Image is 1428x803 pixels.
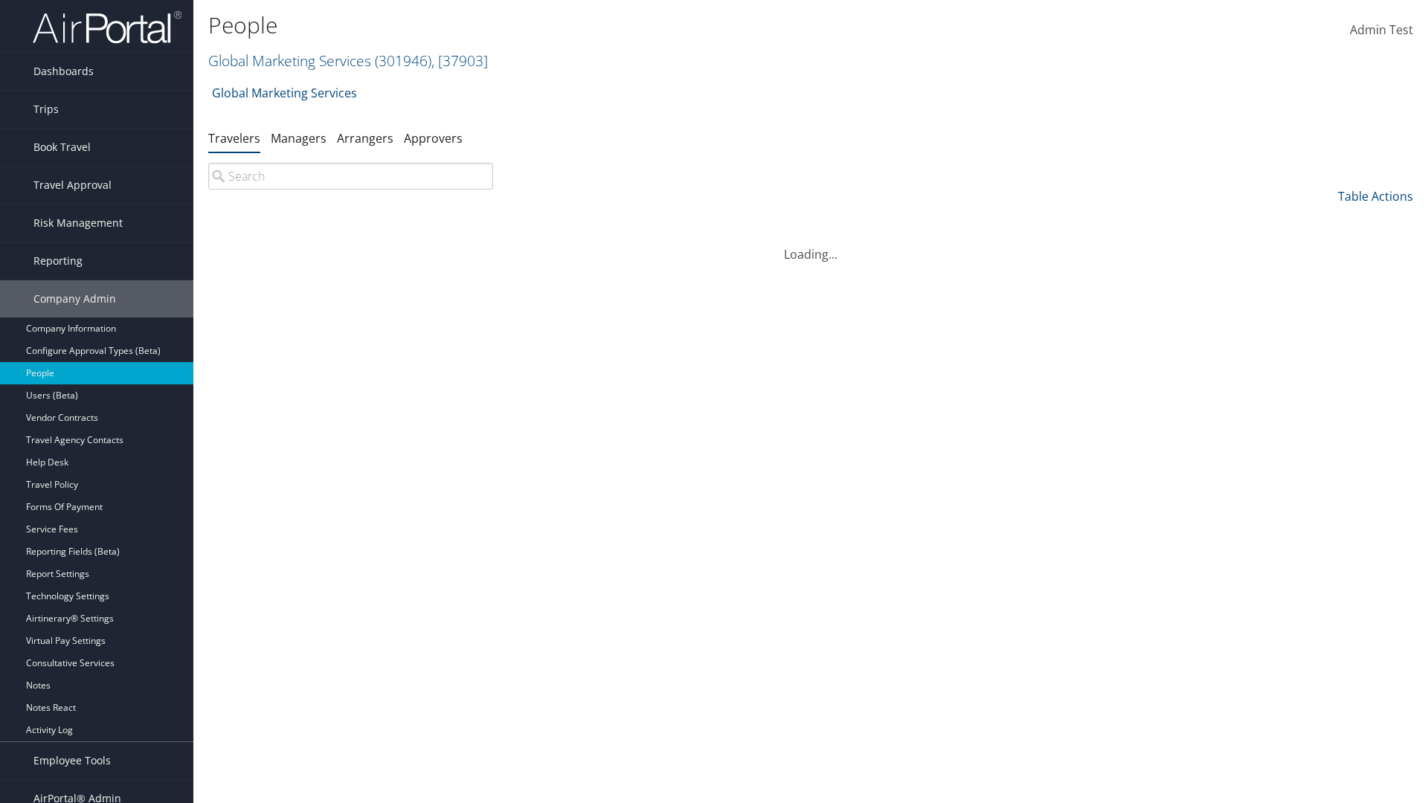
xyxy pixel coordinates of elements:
a: Managers [271,130,327,146]
span: , [ 37903 ] [431,51,488,71]
span: Dashboards [33,53,94,90]
div: Loading... [208,228,1413,263]
img: airportal-logo.png [33,10,181,45]
span: Book Travel [33,129,91,166]
span: Reporting [33,242,83,280]
span: Risk Management [33,204,123,242]
input: Search [208,163,493,190]
span: Company Admin [33,280,116,317]
a: Travelers [208,130,260,146]
a: Global Marketing Services [212,78,357,108]
h1: People [208,10,1011,41]
a: Admin Test [1350,7,1413,54]
span: Trips [33,91,59,128]
a: Arrangers [337,130,393,146]
span: Admin Test [1350,22,1413,38]
a: Global Marketing Services [208,51,488,71]
span: Employee Tools [33,742,111,779]
span: Travel Approval [33,167,112,204]
span: ( 301946 ) [375,51,431,71]
a: Approvers [404,130,463,146]
a: Table Actions [1338,188,1413,204]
